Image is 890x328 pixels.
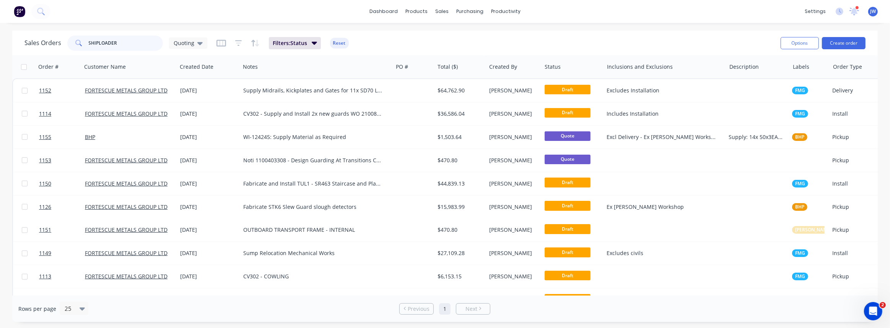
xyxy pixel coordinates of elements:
div: $470.80 [438,226,481,234]
button: BHP [792,133,807,141]
a: Page 1 is your current page [439,303,451,315]
div: [DATE] [180,110,237,118]
span: Draft [545,201,591,210]
span: Quote [545,131,591,141]
div: [PERSON_NAME] [489,273,536,280]
a: 1114 [39,102,85,125]
iframe: Intercom live chat [864,302,882,320]
div: Labels [793,63,809,71]
div: [PERSON_NAME] [489,226,536,234]
div: $1,503.64 [438,133,481,141]
span: Draft [545,85,591,94]
div: [PERSON_NAME] [489,203,536,211]
div: [DATE] [180,249,237,257]
div: CV302 - COWLING [243,273,382,280]
a: 1149 [39,242,85,265]
a: 1151 [39,218,85,241]
button: Filters:Status [269,37,321,49]
div: CV302 - Supply and Install 2x new guards WO 2100895274 [243,110,382,118]
div: Total ($) [438,63,458,71]
a: FORTESCUE METALS GROUP LTD [85,273,168,280]
div: $64,762.90 [438,87,481,94]
span: 1149 [39,249,51,257]
a: 1125 [39,288,85,311]
a: FORTESCUE METALS GROUP LTD [85,87,168,94]
span: FMG [795,87,805,94]
div: products [402,6,431,17]
a: dashboard [366,6,402,17]
span: Filters: Status [273,39,307,47]
span: 2 [880,302,886,308]
div: Pickup [832,133,879,141]
button: FMG [792,249,808,257]
div: Supply: 14x 50x3EA @1.6m 1x 25nbx3 CHS @1m 1x 25x3 SHS @1m [729,133,783,141]
span: Previous [408,305,430,313]
div: Fabricate STK6 Slew Guard slough detectors [243,203,382,211]
span: 1153 [39,157,51,164]
button: Create order [822,37,866,49]
a: 1126 [39,196,85,218]
a: 1153 [39,149,85,172]
div: Sump Relocation Mechanical Works [243,249,382,257]
span: 1155 [39,133,51,141]
a: FORTESCUE METALS GROUP LTD [85,157,168,164]
div: Status [545,63,561,71]
span: BHP [795,133,804,141]
div: Inclusions and Exclusions [607,63,673,71]
a: FORTESCUE METALS GROUP LTD [85,180,168,187]
a: 1155 [39,126,85,149]
span: Quoting [174,39,194,47]
a: 1152 [39,79,85,102]
div: $36,586.04 [438,110,481,118]
div: sales [431,6,452,17]
span: BHP [795,203,804,211]
span: 1114 [39,110,51,118]
div: OUTBOARD TRANSPORT FRAME - INTERNAL [243,226,382,234]
span: FMG [795,180,805,187]
span: FMG [795,249,805,257]
div: Noti 1100403308 - Design Guarding At Transitions CV603 [243,157,382,164]
input: Search... [89,36,163,51]
div: Pickup [832,273,879,280]
button: Reset [330,38,349,48]
span: FMG [795,110,805,118]
div: $6,153.15 [438,273,481,280]
div: Includes Installation [607,110,717,118]
span: Draft [545,271,591,280]
span: Draft [545,178,591,187]
span: Draft [545,247,591,257]
div: PO # [396,63,408,71]
span: Rows per page [18,305,56,313]
div: Excl Delivery - Ex [PERSON_NAME] Workshop [607,133,717,141]
div: purchasing [452,6,487,17]
span: 1113 [39,273,51,280]
div: [PERSON_NAME] [489,110,536,118]
div: Excludes civils [607,249,717,257]
div: Description [729,63,759,71]
div: [DATE] [180,203,237,211]
div: productivity [487,6,524,17]
button: FMG [792,180,808,187]
div: [PERSON_NAME] [489,157,536,164]
span: Draft [545,294,591,304]
div: Order Type [833,63,862,71]
div: Delivery [832,87,879,94]
div: $470.80 [438,157,481,164]
span: FMG [795,273,805,280]
div: settings [801,6,830,17]
button: [PERSON_NAME] [792,226,835,234]
div: [DATE] [180,157,237,164]
ul: Pagination [396,303,493,315]
span: 1151 [39,226,51,234]
span: Quote [545,155,591,164]
div: Ex [PERSON_NAME] Workshop [607,203,717,211]
div: Excludes Installation [607,87,717,94]
div: Created Date [180,63,213,71]
div: Install [832,249,879,257]
div: [PERSON_NAME] [489,180,536,187]
div: [DATE] [180,226,237,234]
div: $15,983.99 [438,203,481,211]
a: FORTESCUE METALS GROUP LTD [85,203,168,210]
div: [DATE] [180,180,237,187]
div: Pickup [832,157,879,164]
